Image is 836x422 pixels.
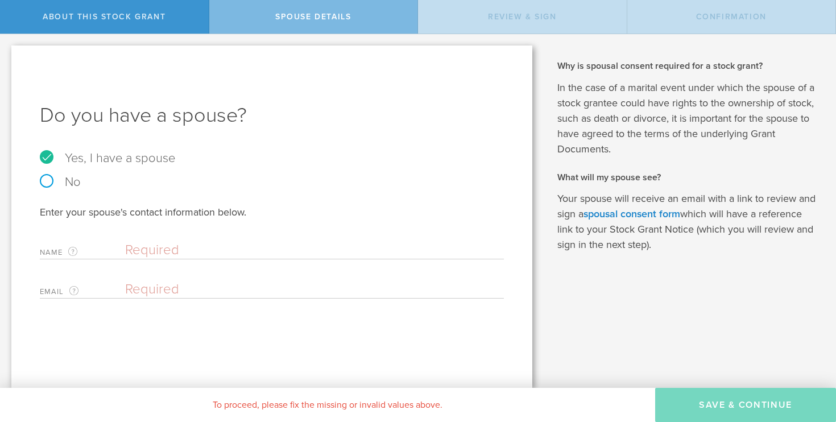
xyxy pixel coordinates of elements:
h2: What will my spouse see? [557,171,820,184]
div: Enter your spouse's contact information below. [40,205,504,219]
button: Save & Continue [655,388,836,422]
h2: Why is spousal consent required for a stock grant? [557,60,820,72]
label: Name [40,246,125,259]
span: Confirmation [696,12,767,22]
label: No [40,176,504,188]
input: Required [125,281,498,298]
span: About this stock grant [43,12,165,22]
a: spousal consent form [583,208,680,220]
p: In the case of a marital event under which the spouse of a stock grantee could have rights to the... [557,80,820,157]
span: Spouse Details [275,12,351,22]
p: Your spouse will receive an email with a link to review and sign a which will have a reference li... [557,191,820,253]
iframe: Chat Widget [779,333,836,388]
label: Email [40,285,125,298]
span: Review & Sign [488,12,557,22]
h1: Do you have a spouse? [40,102,504,129]
label: Yes, I have a spouse [40,152,504,164]
input: Required [125,242,498,259]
